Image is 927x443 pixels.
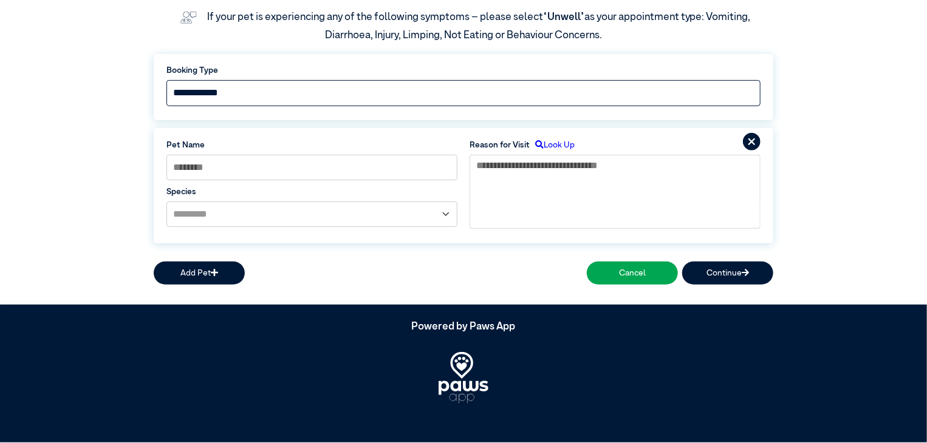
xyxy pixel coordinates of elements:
[166,186,457,198] label: Species
[166,64,761,76] label: Booking Type
[682,262,773,284] button: Continue
[176,7,201,28] img: vet
[154,322,773,334] h5: Powered by Paws App
[207,12,753,41] label: If your pet is experiencing any of the following symptoms – please select as your appointment typ...
[166,139,457,151] label: Pet Name
[439,353,488,404] img: PawsApp
[530,139,575,151] label: Look Up
[587,262,678,284] button: Cancel
[470,139,530,151] label: Reason for Visit
[543,12,584,22] span: “Unwell”
[154,262,245,284] button: Add Pet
